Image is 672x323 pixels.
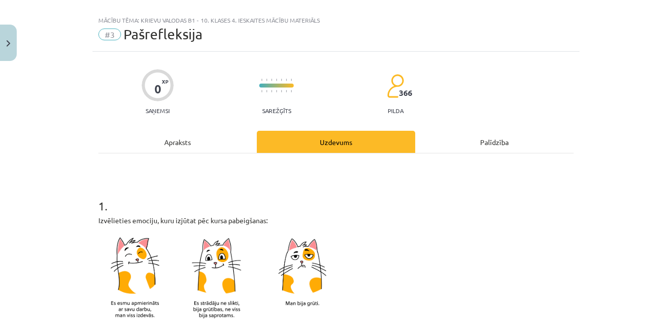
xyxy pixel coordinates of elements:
[257,131,415,153] div: Uzdevums
[281,90,282,92] img: icon-short-line-57e1e144782c952c97e751825c79c345078a6d821885a25fce030b3d8c18986b.svg
[271,79,272,81] img: icon-short-line-57e1e144782c952c97e751825c79c345078a6d821885a25fce030b3d8c18986b.svg
[291,79,292,81] img: icon-short-line-57e1e144782c952c97e751825c79c345078a6d821885a25fce030b3d8c18986b.svg
[123,26,203,42] span: Pašrefleksija
[98,215,574,226] p: Izvēlieties emociju, kuru izjūtat pēc kursa pabeigšanas:
[262,107,291,114] p: Sarežģīts
[142,107,174,114] p: Saņemsi
[261,79,262,81] img: icon-short-line-57e1e144782c952c97e751825c79c345078a6d821885a25fce030b3d8c18986b.svg
[162,79,168,84] span: XP
[154,82,161,96] div: 0
[98,182,574,212] h1: 1 .
[286,90,287,92] img: icon-short-line-57e1e144782c952c97e751825c79c345078a6d821885a25fce030b3d8c18986b.svg
[387,74,404,98] img: students-c634bb4e5e11cddfef0936a35e636f08e4e9abd3cc4e673bd6f9a4125e45ecb1.svg
[291,90,292,92] img: icon-short-line-57e1e144782c952c97e751825c79c345078a6d821885a25fce030b3d8c18986b.svg
[6,40,10,47] img: icon-close-lesson-0947bae3869378f0d4975bcd49f059093ad1ed9edebbc8119c70593378902aed.svg
[271,90,272,92] img: icon-short-line-57e1e144782c952c97e751825c79c345078a6d821885a25fce030b3d8c18986b.svg
[98,17,574,24] div: Mācību tēma: Krievu valodas b1 - 10. klases 4. ieskaites mācību materiāls
[276,90,277,92] img: icon-short-line-57e1e144782c952c97e751825c79c345078a6d821885a25fce030b3d8c18986b.svg
[276,79,277,81] img: icon-short-line-57e1e144782c952c97e751825c79c345078a6d821885a25fce030b3d8c18986b.svg
[266,79,267,81] img: icon-short-line-57e1e144782c952c97e751825c79c345078a6d821885a25fce030b3d8c18986b.svg
[415,131,574,153] div: Palīdzība
[286,79,287,81] img: icon-short-line-57e1e144782c952c97e751825c79c345078a6d821885a25fce030b3d8c18986b.svg
[98,29,121,40] span: #3
[388,107,403,114] p: pilda
[266,90,267,92] img: icon-short-line-57e1e144782c952c97e751825c79c345078a6d821885a25fce030b3d8c18986b.svg
[399,88,412,97] span: 366
[98,131,257,153] div: Apraksts
[261,90,262,92] img: icon-short-line-57e1e144782c952c97e751825c79c345078a6d821885a25fce030b3d8c18986b.svg
[281,79,282,81] img: icon-short-line-57e1e144782c952c97e751825c79c345078a6d821885a25fce030b3d8c18986b.svg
